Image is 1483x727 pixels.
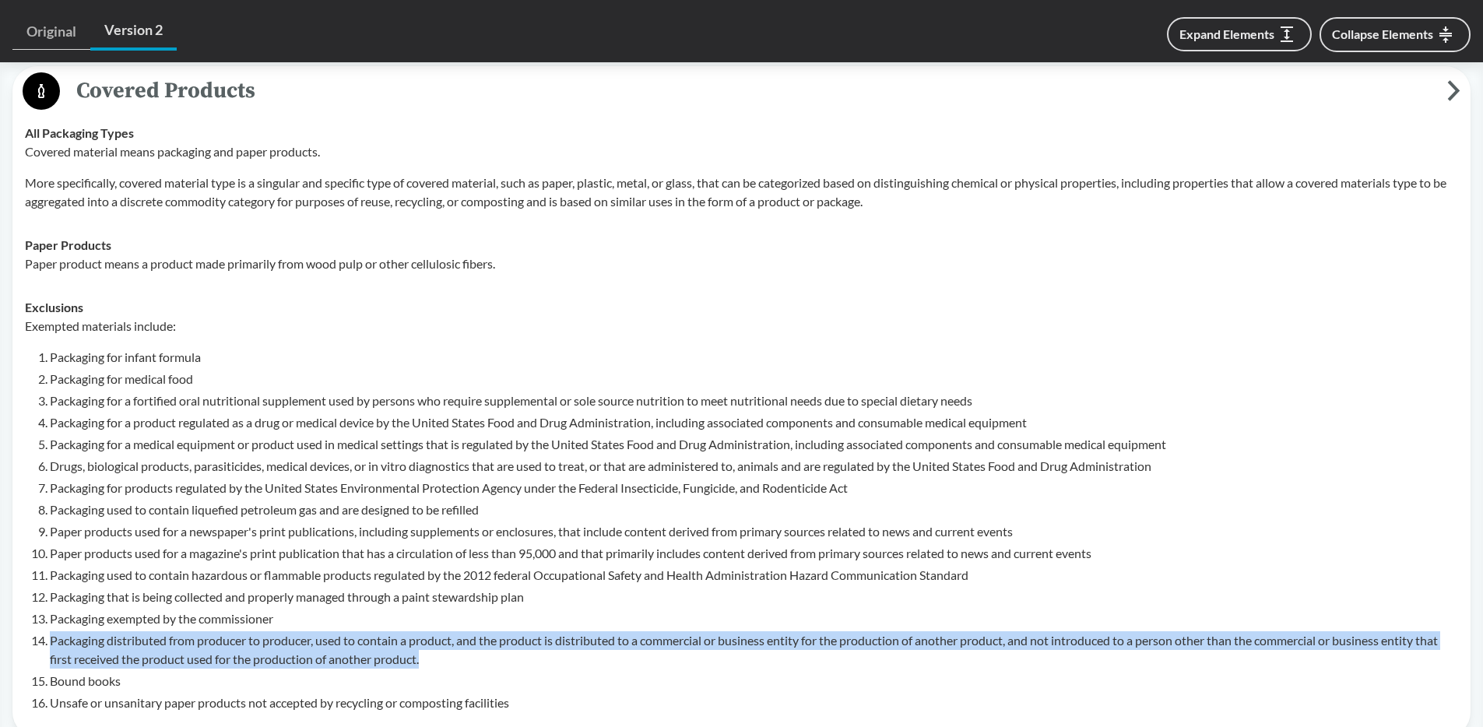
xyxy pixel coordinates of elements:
[1167,17,1312,51] button: Expand Elements
[50,694,1458,712] li: Unsafe or unsanitary paper products not accepted by recycling or composting facilities
[12,14,90,50] a: Original
[50,609,1458,628] li: Packaging exempted by the commissioner
[25,300,83,314] strong: Exclusions
[25,237,111,252] strong: Paper Products
[50,588,1458,606] li: Packaging that is being collected and properly managed through a paint stewardship plan
[25,255,1458,273] p: Paper product means a product made primarily from wood pulp or other cellulosic fibers.
[50,457,1458,476] li: Drugs, biological products, parasiticides, medical devices, or in vitro diagnostics that are used...
[60,73,1447,108] span: Covered Products
[25,142,1458,161] p: Covered material means packaging and paper products.
[90,12,177,51] a: Version 2
[50,631,1458,669] li: Packaging distributed from producer to producer, used to contain a product, and the product is di...
[25,174,1458,211] p: More specifically, covered material type is a singular and specific type of covered material, suc...
[50,392,1458,410] li: Packaging for a fortified oral nutritional supplement used by persons who require supplemental or...
[50,544,1458,563] li: Paper products used for a magazine's print publication that has a circulation of less than 95,000...
[25,125,134,140] strong: All Packaging Types
[50,479,1458,497] li: Packaging for products regulated by the United States Environmental Protection Agency under the F...
[18,72,1465,111] button: Covered Products
[50,348,1458,367] li: Packaging for infant formula
[1320,17,1471,52] button: Collapse Elements
[50,522,1458,541] li: Paper products used for a newspaper's print publications, including supplements or enclosures, th...
[50,672,1458,690] li: Bound books
[50,370,1458,388] li: Packaging for medical food
[50,413,1458,432] li: Packaging for a product regulated as a drug or medical device by the United States Food and Drug ...
[50,566,1458,585] li: Packaging used to contain hazardous or flammable products regulated by the 2012 federal Occupatio...
[25,317,1458,335] p: Exempted materials include:
[50,500,1458,519] li: Packaging used to contain liquefied petroleum gas and are designed to be refilled
[50,435,1458,454] li: Packaging for a medical equipment or product used in medical settings that is regulated by the Un...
